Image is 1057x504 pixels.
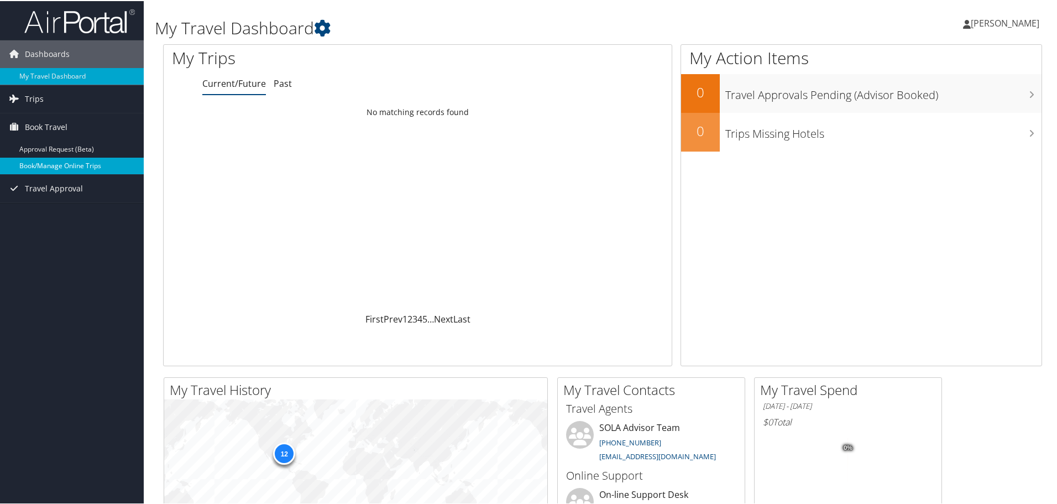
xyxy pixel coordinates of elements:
span: Book Travel [25,112,67,140]
a: Last [453,312,470,324]
tspan: 0% [844,444,852,450]
a: 4 [417,312,422,324]
span: Dashboards [25,39,70,67]
a: 0Trips Missing Hotels [681,112,1042,150]
a: 0Travel Approvals Pending (Advisor Booked) [681,73,1042,112]
h3: Travel Approvals Pending (Advisor Booked) [725,81,1042,102]
li: SOLA Advisor Team [561,420,742,465]
h2: My Travel History [170,380,547,398]
h1: My Action Items [681,45,1042,69]
h2: My Travel Spend [760,380,941,398]
span: … [427,312,434,324]
h3: Online Support [566,467,736,482]
span: $0 [763,415,773,427]
a: 1 [402,312,407,324]
a: [PERSON_NAME] [963,6,1050,39]
a: 2 [407,312,412,324]
img: airportal-logo.png [24,7,135,33]
h1: My Travel Dashboard [155,15,752,39]
span: [PERSON_NAME] [971,16,1039,28]
a: 5 [422,312,427,324]
span: Travel Approval [25,174,83,201]
h3: Trips Missing Hotels [725,119,1042,141]
h1: My Trips [172,45,452,69]
div: 12 [273,441,295,464]
a: Prev [384,312,402,324]
h2: My Travel Contacts [563,380,745,398]
h3: Travel Agents [566,400,736,415]
a: First [365,312,384,324]
h6: Total [763,415,933,427]
span: Trips [25,84,44,112]
h2: 0 [681,82,720,101]
a: [EMAIL_ADDRESS][DOMAIN_NAME] [599,450,716,460]
h6: [DATE] - [DATE] [763,400,933,411]
a: Past [274,76,292,89]
a: [PHONE_NUMBER] [599,437,661,446]
td: No matching records found [164,101,672,121]
a: Current/Future [202,76,266,89]
a: Next [434,312,453,324]
a: 3 [412,312,417,324]
h2: 0 [681,121,720,139]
